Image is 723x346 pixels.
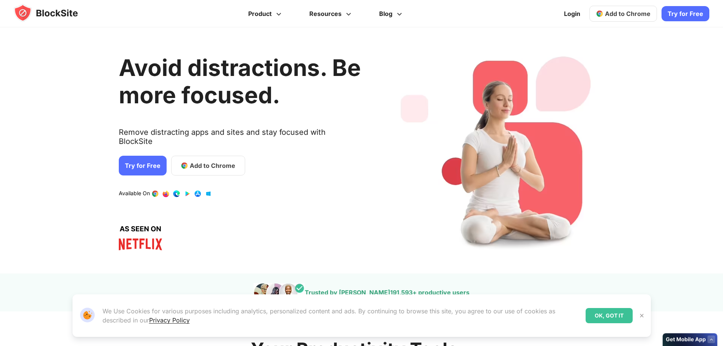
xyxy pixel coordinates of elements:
a: Add to Chrome [171,156,245,175]
div: OK, GOT IT [586,308,633,323]
text: Available On [119,190,150,197]
a: Privacy Policy [149,316,190,324]
a: Add to Chrome [589,6,657,22]
img: chrome-icon.svg [596,10,603,17]
span: Add to Chrome [605,10,651,17]
button: Close [637,311,647,321]
text: Remove distracting apps and sites and stay focused with BlockSite [119,128,361,152]
img: pepole images [254,283,305,302]
a: Try for Free [662,6,709,21]
img: blocksite-icon.5d769676.svg [14,4,93,22]
p: We Use Cookies for various purposes including analytics, personalized content and ads. By continu... [102,307,580,325]
span: Add to Chrome [190,161,235,170]
img: Close [639,313,645,319]
a: Login [559,5,585,23]
h1: Avoid distractions. Be more focused. [119,54,361,109]
a: Try for Free [119,156,167,175]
